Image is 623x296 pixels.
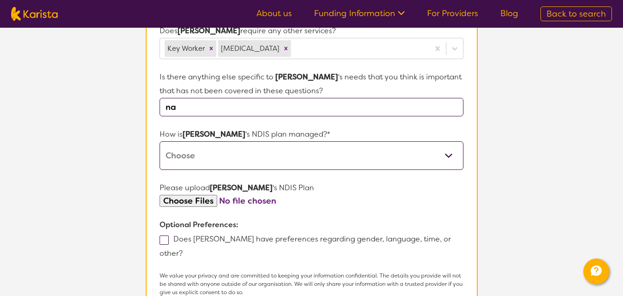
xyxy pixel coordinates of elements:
strong: [PERSON_NAME] [275,72,338,82]
strong: [PERSON_NAME] [210,183,273,193]
label: Does [PERSON_NAME] have preferences regarding gender, language, time, or other? [160,234,451,258]
strong: [PERSON_NAME] [178,26,240,36]
div: Remove Key Worker [206,40,216,57]
p: Does require any other services? [160,24,463,38]
div: Remove Occupational therapy [281,40,291,57]
a: Blog [500,8,518,19]
span: Back to search [546,8,606,19]
a: Funding Information [314,8,405,19]
b: Optional Preferences: [160,220,238,230]
input: Type you answer here [160,98,463,116]
p: Is there anything else specific to 's needs that you think is important that has not been covered... [160,70,463,98]
img: Karista logo [11,7,58,21]
strong: [PERSON_NAME] [183,129,245,139]
p: How is 's NDIS plan managed?* [160,127,463,141]
p: Please upload 's NDIS Plan [160,181,463,195]
div: Key Worker [165,40,206,57]
a: For Providers [427,8,478,19]
a: Back to search [540,6,612,21]
div: [MEDICAL_DATA] [218,40,281,57]
button: Channel Menu [583,259,609,284]
a: About us [256,8,292,19]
